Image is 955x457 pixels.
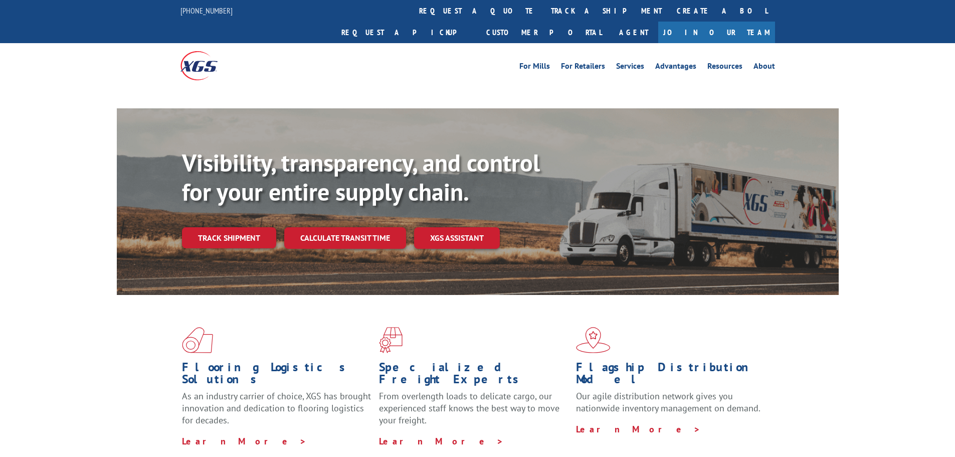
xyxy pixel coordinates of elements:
[182,327,213,353] img: xgs-icon-total-supply-chain-intelligence-red
[479,22,609,43] a: Customer Portal
[182,435,307,447] a: Learn More >
[414,227,500,249] a: XGS ASSISTANT
[180,6,233,16] a: [PHONE_NUMBER]
[616,62,644,73] a: Services
[576,390,760,414] span: Our agile distribution network gives you nationwide inventory management on demand.
[379,361,568,390] h1: Specialized Freight Experts
[182,361,371,390] h1: Flooring Logistics Solutions
[609,22,658,43] a: Agent
[707,62,742,73] a: Resources
[576,423,701,435] a: Learn More >
[379,435,504,447] a: Learn More >
[379,327,403,353] img: xgs-icon-focused-on-flooring-red
[182,227,276,248] a: Track shipment
[182,147,540,207] b: Visibility, transparency, and control for your entire supply chain.
[658,22,775,43] a: Join Our Team
[655,62,696,73] a: Advantages
[753,62,775,73] a: About
[379,390,568,435] p: From overlength loads to delicate cargo, our experienced staff knows the best way to move your fr...
[334,22,479,43] a: Request a pickup
[576,327,611,353] img: xgs-icon-flagship-distribution-model-red
[576,361,766,390] h1: Flagship Distribution Model
[519,62,550,73] a: For Mills
[284,227,406,249] a: Calculate transit time
[182,390,371,426] span: As an industry carrier of choice, XGS has brought innovation and dedication to flooring logistics...
[561,62,605,73] a: For Retailers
